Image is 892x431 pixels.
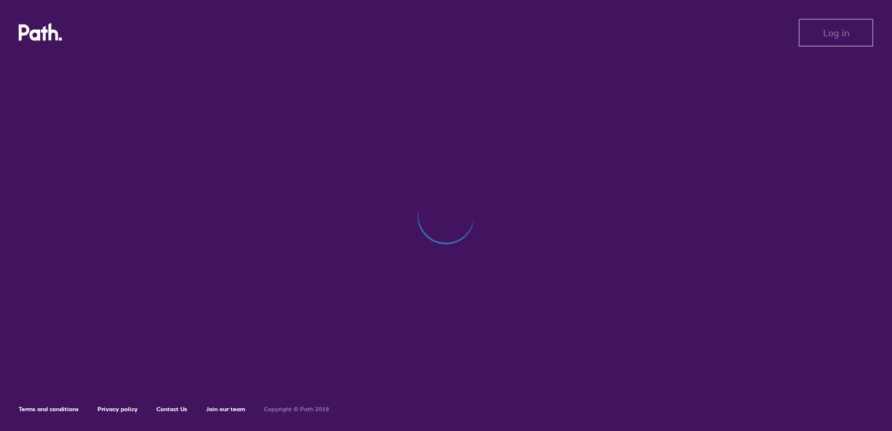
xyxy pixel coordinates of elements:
span: Log in [823,27,849,38]
a: Privacy policy [97,405,138,413]
h6: Copyright © Path 2018 [264,406,329,413]
a: Join our team [206,405,245,413]
a: Terms and conditions [19,405,79,413]
a: Contact Us [156,405,187,413]
button: Log in [799,19,873,47]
